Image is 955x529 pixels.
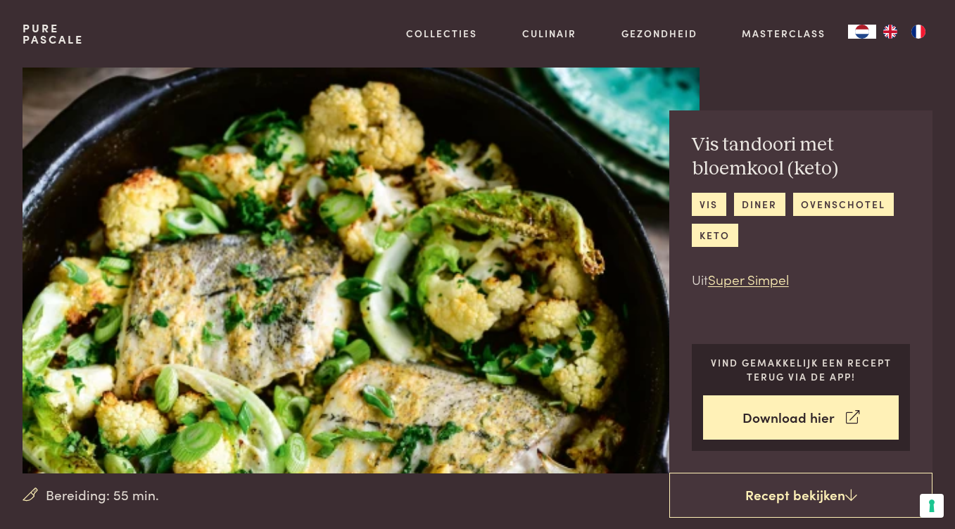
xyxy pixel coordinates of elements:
[522,26,576,41] a: Culinair
[876,25,904,39] a: EN
[703,355,899,384] p: Vind gemakkelijk een recept terug via de app!
[876,25,932,39] ul: Language list
[23,68,700,473] img: Vis tandoori met bloemkool (keto)
[904,25,932,39] a: FR
[406,26,477,41] a: Collecties
[692,269,911,290] p: Uit
[692,224,738,247] a: keto
[46,485,159,505] span: Bereiding: 55 min.
[621,26,697,41] a: Gezondheid
[692,133,911,181] h2: Vis tandoori met bloemkool (keto)
[920,494,944,518] button: Uw voorkeuren voor toestemming voor trackingtechnologieën
[848,25,932,39] aside: Language selected: Nederlands
[708,269,789,288] a: Super Simpel
[692,193,726,216] a: vis
[703,395,899,440] a: Download hier
[669,473,932,518] a: Recept bekijken
[848,25,876,39] div: Language
[793,193,894,216] a: ovenschotel
[848,25,876,39] a: NL
[742,26,826,41] a: Masterclass
[734,193,785,216] a: diner
[23,23,84,45] a: PurePascale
